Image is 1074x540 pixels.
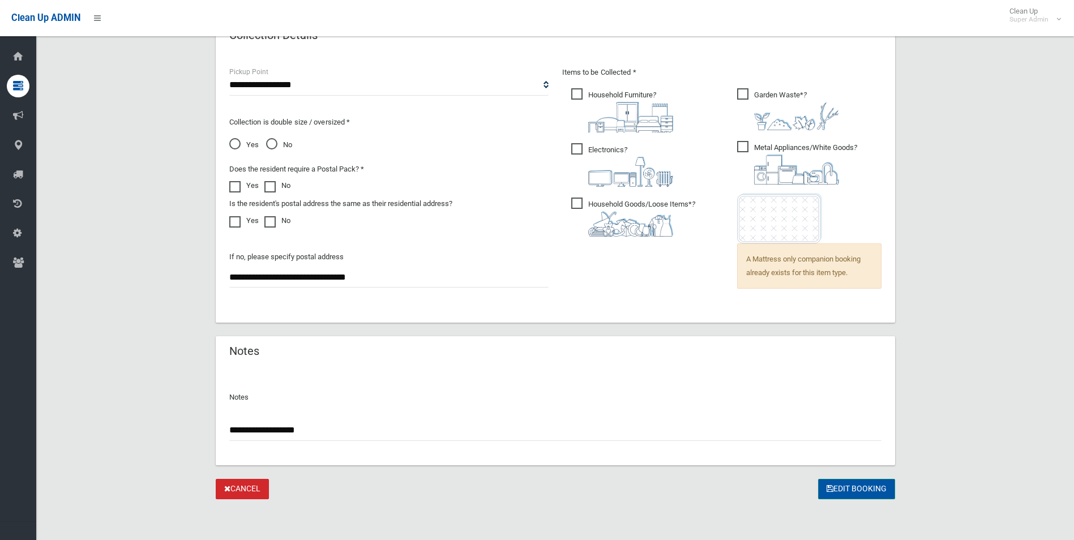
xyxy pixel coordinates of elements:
img: e7408bece873d2c1783593a074e5cb2f.png [737,193,822,243]
button: Edit Booking [818,479,895,500]
i: ? [754,143,857,185]
i: ? [588,91,673,132]
img: aa9efdbe659d29b613fca23ba79d85cb.png [588,102,673,132]
span: Household Goods/Loose Items* [571,198,695,237]
span: Electronics [571,143,673,187]
p: Notes [229,391,882,404]
i: ? [588,200,695,237]
span: A Mattress only companion booking already exists for this item type. [737,243,882,289]
label: If no, please specify postal address [229,250,344,264]
a: Cancel [216,479,269,500]
header: Notes [216,340,273,362]
small: Super Admin [1009,15,1049,24]
label: Yes [229,214,259,228]
span: Clean Up ADMIN [11,12,80,23]
span: Household Furniture [571,88,673,132]
label: Yes [229,179,259,192]
p: Items to be Collected * [562,66,882,79]
span: Metal Appliances/White Goods [737,141,857,185]
i: ? [588,145,673,187]
img: b13cc3517677393f34c0a387616ef184.png [588,211,673,237]
img: 394712a680b73dbc3d2a6a3a7ffe5a07.png [588,157,673,187]
label: No [264,179,290,192]
span: No [266,138,292,152]
label: Does the resident require a Postal Pack? * [229,162,364,176]
img: 36c1b0289cb1767239cdd3de9e694f19.png [754,155,839,185]
label: Is the resident's postal address the same as their residential address? [229,197,452,211]
label: No [264,214,290,228]
img: 4fd8a5c772b2c999c83690221e5242e0.png [754,102,839,130]
span: Yes [229,138,259,152]
p: Collection is double size / oversized * [229,115,549,129]
span: Garden Waste* [737,88,839,130]
i: ? [754,91,839,130]
span: Clean Up [1004,7,1060,24]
